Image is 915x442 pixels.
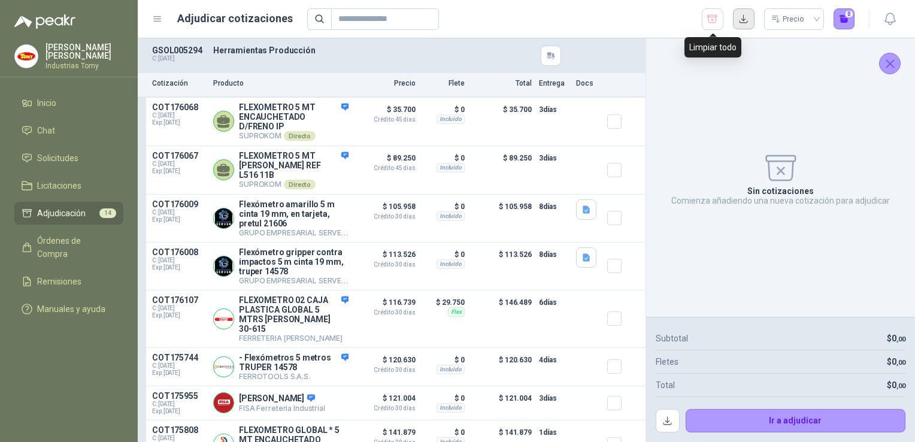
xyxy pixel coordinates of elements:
[448,307,465,317] div: Flex
[152,151,206,161] p: COT176067
[539,247,569,262] p: 8 días
[437,114,465,124] div: Incluido
[656,379,675,392] p: Total
[892,334,905,343] span: 0
[37,179,81,192] span: Licitaciones
[37,124,55,137] span: Chat
[356,78,416,89] p: Precio
[152,216,206,223] span: Exp: [DATE]
[14,147,123,169] a: Solicitudes
[214,309,234,329] img: Company Logo
[239,131,349,141] p: SUPROKOM
[239,295,349,334] p: FLEXOMETRO 02 CAJA PLASTICA GLOBAL 5 MTRS [PERSON_NAME] 30-615
[539,425,569,440] p: 1 días
[14,298,123,320] a: Manuales y ayuda
[152,112,206,119] span: C: [DATE]
[152,435,206,442] span: C: [DATE]
[356,405,416,411] span: Crédito 30 días
[14,270,123,293] a: Remisiones
[472,78,532,89] p: Total
[152,408,206,415] span: Exp: [DATE]
[356,247,416,268] p: $ 113.526
[539,102,569,117] p: 3 días
[576,78,600,89] p: Docs
[437,259,465,269] div: Incluido
[239,199,349,228] p: Flexómetro amarillo 5 m cinta 19 mm, en tarjeta, pretul 21606
[152,199,206,209] p: COT176009
[771,10,806,28] div: Precio
[356,199,416,220] p: $ 105.958
[356,165,416,171] span: Crédito 45 días
[239,372,349,381] p: FERROTOOLS S.A.S.
[423,295,465,310] p: $ 29.750
[887,355,905,368] p: $
[423,425,465,440] p: $ 0
[214,393,234,413] img: Company Logo
[539,295,569,310] p: 6 días
[239,353,349,372] p: - Flexómetros 5 metros TRUPER 14578
[423,247,465,262] p: $ 0
[152,247,206,257] p: COT176008
[214,256,234,276] img: Company Logo
[539,78,569,89] p: Entrega
[152,257,206,264] span: C: [DATE]
[356,367,416,373] span: Crédito 30 días
[656,332,688,345] p: Subtotal
[152,161,206,168] span: C: [DATE]
[37,152,78,165] span: Solicitudes
[239,404,325,413] p: FISA Ferreteria Industrial
[472,199,532,237] p: $ 105.958
[152,362,206,370] span: C: [DATE]
[152,391,206,401] p: COT175955
[284,131,316,141] div: Directo
[896,382,905,390] span: ,00
[37,96,56,110] span: Inicio
[152,425,206,435] p: COT175808
[356,353,416,373] p: $ 120.630
[152,370,206,377] span: Exp: [DATE]
[152,305,206,312] span: C: [DATE]
[152,264,206,271] span: Exp: [DATE]
[239,393,325,404] p: [PERSON_NAME]
[423,391,465,405] p: $ 0
[472,247,532,285] p: $ 113.526
[152,168,206,175] span: Exp: [DATE]
[539,353,569,367] p: 4 días
[423,199,465,214] p: $ 0
[15,45,38,68] img: Company Logo
[239,247,349,276] p: Flexómetro gripper contra impactos 5 m cinta 19 mm, truper 14578
[14,14,75,29] img: Logo peakr
[684,37,741,57] div: Limpiar todo
[656,355,678,368] p: Fletes
[896,335,905,343] span: ,00
[472,353,532,381] p: $ 120.630
[423,151,465,165] p: $ 0
[472,391,532,415] p: $ 121.004
[152,55,206,62] p: C: [DATE]
[356,391,416,411] p: $ 121.004
[152,102,206,112] p: COT176068
[879,53,901,74] button: Cerrar
[14,229,123,265] a: Órdenes de Compra
[14,174,123,197] a: Licitaciones
[152,209,206,216] span: C: [DATE]
[356,151,416,171] p: $ 89.250
[46,62,123,69] p: Industrias Tomy
[892,357,905,367] span: 0
[423,102,465,117] p: $ 0
[887,379,905,392] p: $
[437,365,465,374] div: Incluido
[37,275,81,288] span: Remisiones
[239,180,349,189] p: SUPROKOM
[99,208,116,218] span: 14
[892,380,905,390] span: 0
[239,102,349,131] p: FLEXOMETRO 5 MT ENCAUCHETADO D/FRENO IP
[46,43,123,60] p: [PERSON_NAME] [PERSON_NAME]
[356,102,416,123] p: $ 35.700
[539,199,569,214] p: 8 días
[356,310,416,316] span: Crédito 30 días
[423,353,465,367] p: $ 0
[239,151,349,180] p: FLEXOMETRO 5 MT [PERSON_NAME] REF L516 11B
[887,332,905,345] p: $
[437,403,465,413] div: Incluido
